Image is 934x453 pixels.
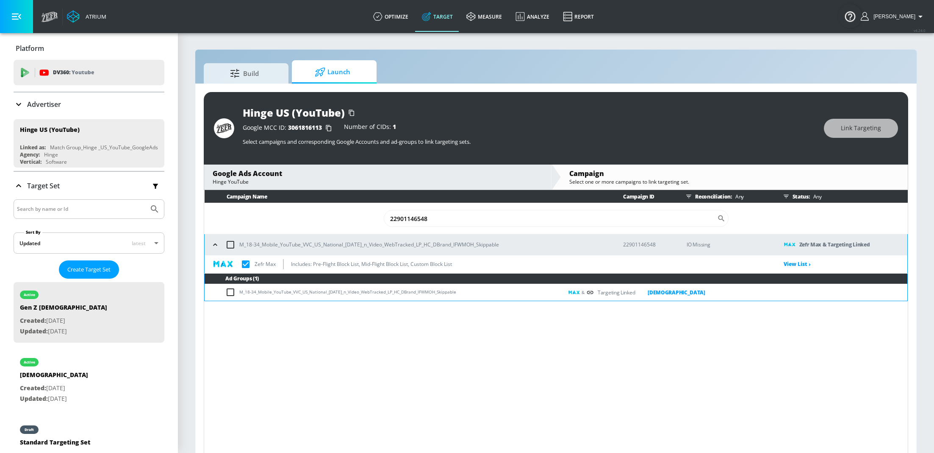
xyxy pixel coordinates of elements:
[14,119,164,168] div: Hinge US (YouTube)Linked as:Match Group_Hinge _US_YouTube_GoogleAdsAgency:HingeVertical:Software
[569,178,899,185] div: Select one or more campaigns to link targeting set.
[569,169,899,178] div: Campaign
[20,316,46,324] span: Created:
[610,190,673,203] th: Campaign ID
[14,350,164,410] div: active[DEMOGRAPHIC_DATA]Created:[DATE]Updated:[DATE]
[838,4,862,28] button: Open Resource Center
[59,260,119,279] button: Create Target Set
[46,158,67,165] div: Software
[205,190,610,203] th: Campaign Name
[14,282,164,343] div: activeGen Z [DEMOGRAPHIC_DATA]Created:[DATE]Updated:[DATE]
[19,240,40,247] div: Updated
[20,126,80,134] div: Hinge US (YouTube)
[291,260,452,268] p: Includes: Pre-Flight Block List, Mid-Flight Block List, Custom Block List
[598,288,705,297] div: Targeting Linked
[16,44,44,53] p: Platform
[344,124,396,132] div: Number of CIDs:
[687,240,770,249] p: IO Missing
[20,394,48,403] span: Updated:
[460,1,509,32] a: measure
[67,10,106,23] a: Atrium
[20,383,88,394] p: [DATE]
[205,284,563,301] td: M_18-34_Mobile_YouTube_VVC_US_National_[DATE]_n_Video_WebTracked_LP_HC_DBrand_IFWMOH_Skippable
[415,1,460,32] a: Target
[20,384,46,392] span: Created:
[25,428,34,432] div: draft
[27,100,61,109] p: Advertiser
[24,360,35,364] div: active
[20,316,107,326] p: [DATE]
[300,62,365,82] span: Launch
[67,265,111,274] span: Create Target Set
[239,240,499,249] p: M_18-34_Mobile_YouTube_VVC_US_National_[DATE]_n_Video_WebTracked_LP_HC_DBrand_IFWMOH_Skippable
[384,210,729,227] div: Search CID Name or Number
[568,288,907,297] div: &
[20,438,90,450] div: Standard Targeting Set
[20,303,107,316] div: Gen Z [DEMOGRAPHIC_DATA]
[72,68,94,77] p: Youtube
[509,1,556,32] a: Analyze
[17,204,145,215] input: Search by name or Id
[243,124,335,132] div: Google MCC ID:
[132,240,146,247] span: latest
[213,178,543,185] div: Hinge YouTube
[810,192,822,201] p: Any
[212,63,277,84] span: Build
[393,123,396,131] span: 1
[20,158,42,165] div: Vertical:
[204,165,551,190] div: Google Ads AccountHinge YouTube
[20,327,48,335] span: Updated:
[82,13,106,20] div: Atrium
[27,181,60,190] p: Target Set
[20,394,88,404] p: [DATE]
[623,240,673,249] p: 22901146548
[861,11,926,22] button: [PERSON_NAME]
[732,192,744,201] p: Any
[14,92,164,116] div: Advertiser
[799,240,870,249] p: Zefr Max & Targeting Linked
[14,172,164,200] div: Target Set
[914,28,926,33] span: v 4.24.0
[784,260,811,268] a: View List ›
[255,260,276,268] p: Zefr Max
[14,36,164,60] div: Platform
[205,274,907,284] th: Ad Groups (1)
[870,14,915,20] span: login as: stephanie.wolklin@zefr.com
[50,144,158,151] div: Match Group_Hinge _US_YouTube_GoogleAds
[20,326,107,337] p: [DATE]
[53,68,94,77] p: DV360:
[24,229,42,235] label: Sort By
[288,123,322,131] span: 3061816113
[682,190,770,203] div: Reconciliation:
[14,60,164,85] div: DV360: Youtube
[20,144,46,151] div: Linked as:
[44,151,58,158] div: Hinge
[556,1,601,32] a: Report
[635,288,705,297] a: [DEMOGRAPHIC_DATA]
[384,210,717,227] input: Search Campaign Name or ID
[213,169,543,178] div: Google Ads Account
[243,106,345,120] div: Hinge US (YouTube)
[243,138,815,145] p: Select campaigns and corresponding Google Accounts and ad-groups to link targeting sets.
[780,190,908,203] div: Status:
[20,151,40,158] div: Agency:
[24,293,35,297] div: active
[20,371,88,383] div: [DEMOGRAPHIC_DATA]
[366,1,415,32] a: optimize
